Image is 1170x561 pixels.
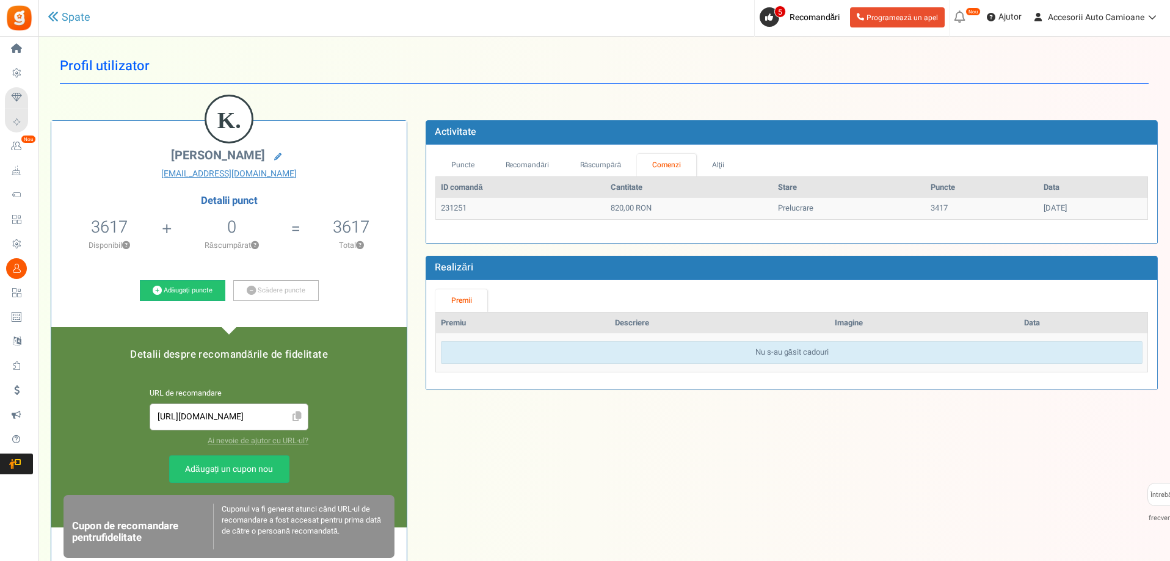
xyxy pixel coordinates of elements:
[712,159,724,170] font: Alţii
[222,504,381,537] font: Cuponul va fi generat atunci când URL-ul de recomandare a fost accesat pentru prima dată de către...
[652,159,681,170] font: Comenzi
[441,202,467,214] font: 231251
[564,154,637,176] a: Răscumpără
[435,125,476,139] font: Activitate
[258,285,305,295] font: Scădere puncte
[998,10,1022,23] font: Ajutor
[60,168,398,180] a: [EMAIL_ADDRESS][DOMAIN_NAME]
[435,154,490,176] a: Puncte
[982,7,1026,27] a: Ajutor
[161,167,297,180] font: [EMAIL_ADDRESS][DOMAIN_NAME]
[333,215,369,239] font: 3617
[451,295,472,306] font: Premii
[1048,11,1144,24] font: Accesorii Auto Camioane
[72,518,178,545] font: Cupon de recomandare pentru
[201,193,258,208] font: Detalii punct
[101,530,142,545] font: fidelitate
[441,317,466,328] font: Premiu
[490,154,564,176] a: Recomandări
[205,240,251,251] font: Răscumpărat
[637,154,697,176] a: Comenzi
[931,202,948,214] font: 3417
[287,407,307,428] span: Faceți clic pentru a copia
[233,280,319,301] a: Scădere puncte
[339,240,356,251] font: Total
[611,202,652,214] font: 820,00 RON
[5,136,33,157] a: Nou
[60,56,150,76] font: Profil utilizator
[169,455,289,482] a: Adăugați un cupon nou
[217,107,241,133] font: K.
[778,181,797,193] font: Stare
[164,285,213,295] font: Adăugați puncte
[506,159,549,170] font: Recomandări
[1024,317,1040,328] font: Data
[611,181,642,193] font: Cantitate
[441,181,482,193] font: ID comandă
[615,317,649,328] font: Descriere
[1044,202,1067,214] font: [DATE]
[130,347,328,362] font: Detalii despre recomandările de fidelitate
[185,463,274,476] font: Adăugați un cupon nou
[968,9,978,15] font: Nou
[435,260,473,275] font: Realizări
[760,7,846,27] a: 5 Recomandări
[171,147,265,164] font: [PERSON_NAME]
[5,4,33,32] img: Gratificație
[778,7,782,18] font: 5
[140,280,225,301] a: Adăugați puncte
[850,7,945,27] a: Programează un apel
[696,154,739,176] a: Alţii
[24,136,33,143] font: Nou
[580,159,622,170] font: Răscumpără
[867,12,938,23] font: Programează un apel
[835,317,863,328] font: Imagine
[755,346,829,358] font: Nu s-au găsit cadouri
[208,435,308,446] font: Ai nevoie de ajutor cu URL-ul?
[227,215,236,239] font: 0
[790,11,841,24] font: Recomandări
[91,215,128,239] font: 3617
[451,159,474,170] font: Puncte
[931,181,955,193] font: Puncte
[778,202,813,214] font: Prelucrare
[89,240,122,251] font: Disponibil
[150,388,222,399] font: URL de recomandare
[1044,181,1059,193] font: Data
